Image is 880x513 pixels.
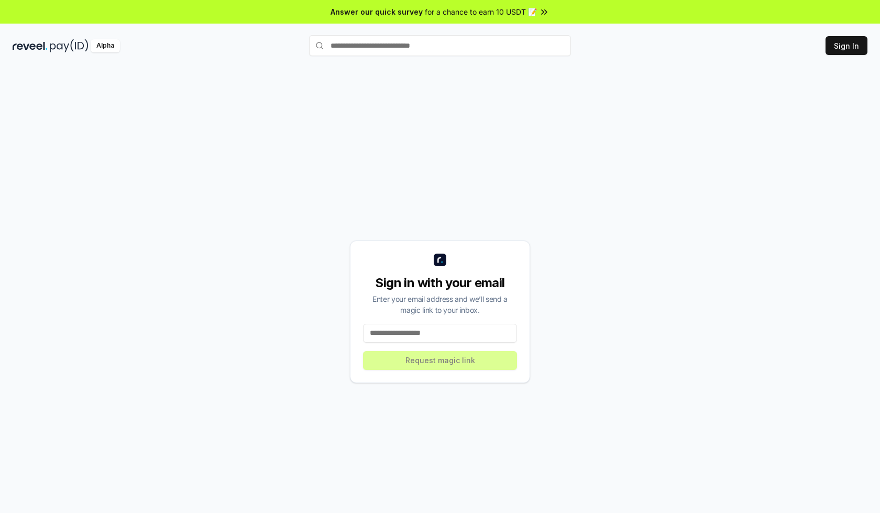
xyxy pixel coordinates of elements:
[363,275,517,291] div: Sign in with your email
[363,293,517,315] div: Enter your email address and we’ll send a magic link to your inbox.
[50,39,89,52] img: pay_id
[331,6,423,17] span: Answer our quick survey
[13,39,48,52] img: reveel_dark
[826,36,867,55] button: Sign In
[425,6,537,17] span: for a chance to earn 10 USDT 📝
[434,254,446,266] img: logo_small
[91,39,120,52] div: Alpha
